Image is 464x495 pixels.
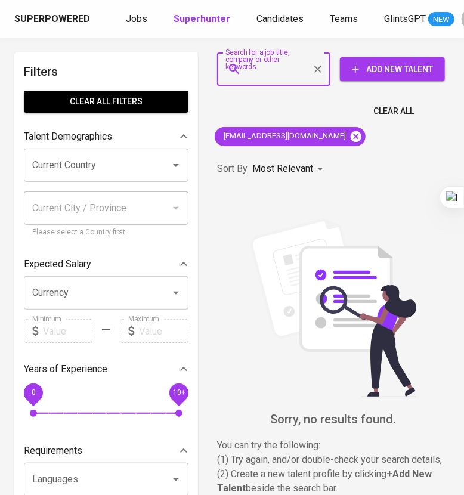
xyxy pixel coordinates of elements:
input: Value [43,319,92,343]
div: [EMAIL_ADDRESS][DOMAIN_NAME] [215,127,366,146]
button: Add New Talent [340,57,445,81]
p: You can try the following : [217,438,450,453]
div: Most Relevant [252,158,327,180]
b: Superhunter [174,13,230,24]
img: file_searching.svg [244,218,423,397]
button: Clear All [369,100,419,122]
span: NEW [428,14,454,26]
span: GlintsGPT [384,13,426,24]
p: Sort By [217,162,248,176]
button: Open [168,284,184,301]
div: Requirements [24,439,188,463]
span: Clear All filters [33,94,179,109]
p: Please select a Country first [32,227,180,239]
div: Talent Demographics [24,125,188,148]
span: Jobs [126,13,147,24]
p: Most Relevant [252,162,313,176]
a: Teams [330,12,360,27]
a: GlintsGPT NEW [384,12,454,27]
div: Expected Salary [24,252,188,276]
button: Open [168,471,184,488]
span: 0 [31,389,35,397]
span: 10+ [172,389,185,397]
div: Years of Experience [24,357,188,381]
p: Requirements [24,444,82,458]
input: Value [139,319,188,343]
a: Superpowered [14,13,92,26]
button: Clear All filters [24,91,188,113]
a: Candidates [256,12,306,27]
a: Superhunter [174,12,233,27]
button: Open [168,157,184,174]
span: Clear All [373,104,414,119]
span: Teams [330,13,358,24]
h6: Sorry, no results found. [217,410,450,429]
span: Add New Talent [349,62,435,77]
h6: Filters [24,62,188,81]
p: Expected Salary [24,257,91,271]
div: Superpowered [14,13,90,26]
span: Candidates [256,13,304,24]
button: Clear [310,61,326,78]
p: (1) Try again, and/or double-check your search details, [217,453,450,467]
p: Talent Demographics [24,129,112,144]
p: Years of Experience [24,362,107,376]
a: Jobs [126,12,150,27]
span: [EMAIL_ADDRESS][DOMAIN_NAME] [215,131,353,142]
b: + Add New Talent [217,468,432,494]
